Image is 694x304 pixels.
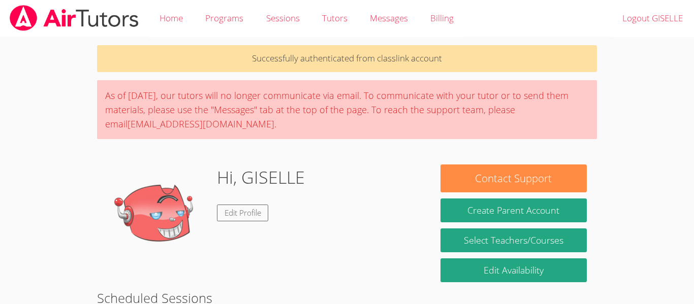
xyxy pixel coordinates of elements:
[440,164,587,192] button: Contact Support
[107,164,209,266] img: default.png
[97,45,597,72] p: Successfully authenticated from classlink account
[97,80,597,139] div: As of [DATE], our tutors will no longer communicate via email. To communicate with your tutor or ...
[9,5,140,31] img: airtutors_banner-c4298cdbf04f3fff15de1276eac7730deb9818008684d7c2e4769d2f7ddbe033.png
[217,164,305,190] h1: Hi, GISELLE
[440,198,587,222] button: Create Parent Account
[440,228,587,252] a: Select Teachers/Courses
[370,12,408,24] span: Messages
[440,258,587,282] a: Edit Availability
[217,205,269,221] a: Edit Profile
